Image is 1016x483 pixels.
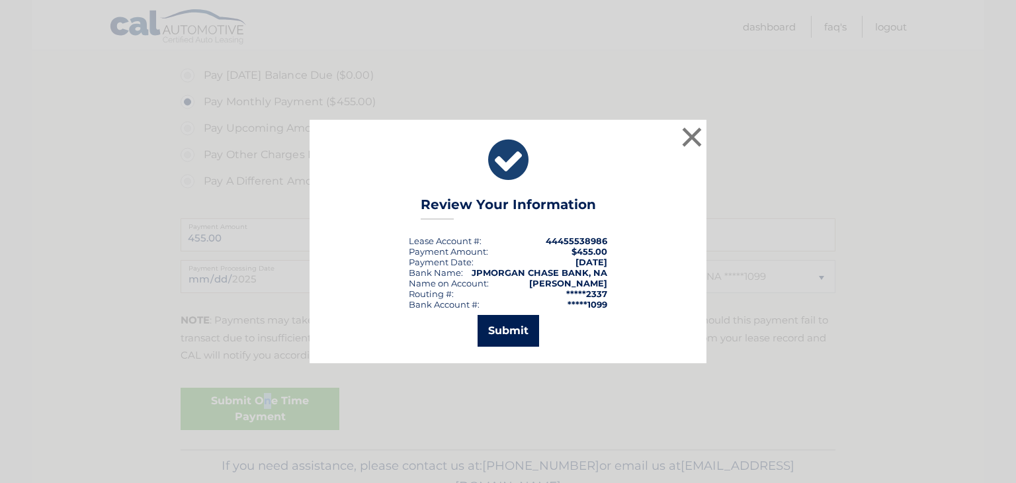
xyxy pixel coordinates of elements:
div: Bank Name: [409,267,463,278]
span: Payment Date [409,257,472,267]
strong: 44455538986 [546,236,607,246]
div: Name on Account: [409,278,489,288]
div: Routing #: [409,288,454,299]
strong: JPMORGAN CHASE BANK, NA [472,267,607,278]
span: $455.00 [571,246,607,257]
h3: Review Your Information [421,197,596,220]
button: × [679,124,705,150]
span: [DATE] [575,257,607,267]
button: Submit [478,315,539,347]
div: : [409,257,474,267]
strong: [PERSON_NAME] [529,278,607,288]
div: Payment Amount: [409,246,488,257]
div: Bank Account #: [409,299,480,310]
div: Lease Account #: [409,236,482,246]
